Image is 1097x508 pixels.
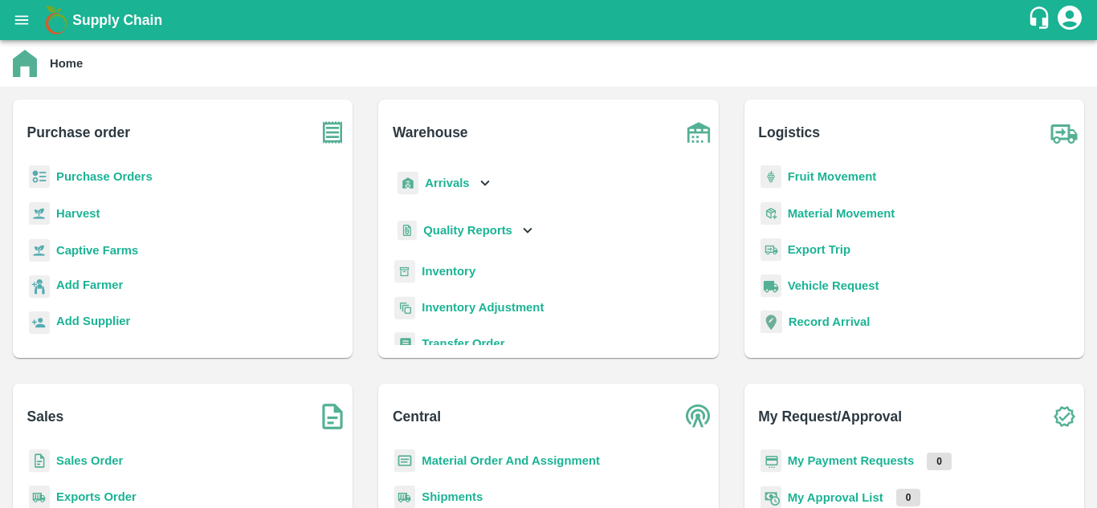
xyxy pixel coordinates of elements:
[56,315,130,327] b: Add Supplier
[422,454,600,467] a: Material Order And Assignment
[423,224,512,237] b: Quality Reports
[788,243,850,256] a: Export Trip
[72,9,1027,31] a: Supply Chain
[422,337,504,350] a: Transfer Order
[761,201,781,226] img: material
[29,311,50,335] img: supplier
[788,279,879,292] a: Vehicle Request
[422,490,483,503] a: Shipments
[896,489,921,506] p: 0
[1044,112,1084,152] img: truck
[394,332,415,356] img: whTransfer
[761,238,781,262] img: delivery
[56,207,100,220] a: Harvest
[398,221,417,241] img: qualityReport
[761,449,781,473] img: payment
[56,454,123,467] a: Sales Order
[394,296,415,319] img: inventory
[761,274,781,298] img: vehicle
[29,201,50,226] img: harvest
[394,165,494,201] div: Arrivals
[758,121,820,144] b: Logistics
[13,50,37,77] img: home
[56,170,153,183] a: Purchase Orders
[761,311,782,333] img: recordArrival
[50,57,83,70] b: Home
[29,165,50,189] img: reciept
[679,396,719,437] img: central
[393,405,441,428] b: Central
[788,491,883,504] a: My Approval List
[761,165,781,189] img: fruit
[789,315,871,328] a: Record Arrival
[394,260,415,283] img: whInventory
[788,454,915,467] a: My Payment Requests
[422,301,544,314] a: Inventory Adjustment
[29,449,50,473] img: sales
[788,207,895,220] a: Material Movement
[788,170,877,183] a: Fruit Movement
[393,121,468,144] b: Warehouse
[927,453,952,470] p: 0
[398,172,418,195] img: whArrival
[422,265,475,278] a: Inventory
[312,396,353,437] img: soSales
[72,12,162,28] b: Supply Chain
[56,312,130,334] a: Add Supplier
[27,405,64,428] b: Sales
[394,449,415,473] img: centralMaterial
[394,214,536,247] div: Quality Reports
[56,490,137,503] a: Exports Order
[56,276,123,298] a: Add Farmer
[1027,6,1055,35] div: customer-support
[1044,396,1084,437] img: check
[56,278,123,291] b: Add Farmer
[425,177,469,189] b: Arrivals
[679,112,719,152] img: warehouse
[56,244,138,257] a: Captive Farms
[312,112,353,152] img: purchase
[40,4,72,36] img: logo
[758,405,902,428] b: My Request/Approval
[29,238,50,262] img: harvest
[27,121,130,144] b: Purchase order
[29,275,50,299] img: farmer
[3,2,40,39] button: open drawer
[1055,3,1084,37] div: account of current user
